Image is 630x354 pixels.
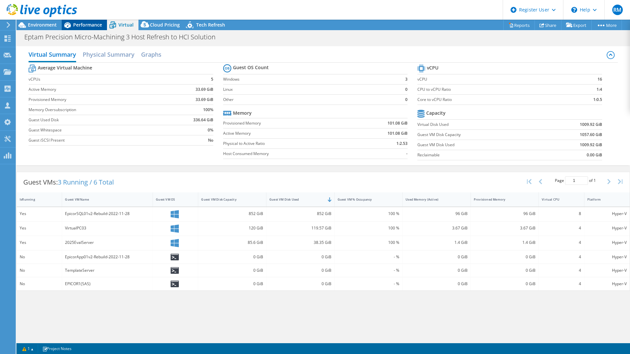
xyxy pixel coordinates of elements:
[196,86,213,93] b: 33.69 GiB
[38,344,76,353] a: Project Notes
[587,225,627,232] div: Hyper-V
[388,130,408,137] b: 101.08 GiB
[20,197,51,202] div: IsRunning
[474,280,536,287] div: 0 GiB
[426,110,446,116] b: Capacity
[29,127,169,133] label: Guest Whitespace
[65,280,150,287] div: EPICOR1(SAS)
[427,65,438,71] b: vCPU
[406,267,468,274] div: 0 GiB
[208,137,213,144] b: No
[208,127,213,133] b: 0%
[201,280,263,287] div: 0 GiB
[21,33,226,41] h1: Eptam Precision Micro-Machining 3 Host Refresh to HCI Solution
[269,267,331,274] div: 0 GiB
[417,142,542,148] label: Guest VM Disk Used
[406,150,408,157] b: -
[406,225,468,232] div: 3.67 GiB
[542,280,581,287] div: 4
[18,344,38,353] a: 1
[542,225,581,232] div: 4
[223,76,399,83] label: Windows
[29,117,169,123] label: Guest Used Disk
[474,210,536,217] div: 96 GiB
[406,210,468,217] div: 96 GiB
[65,210,150,217] div: EpicorSQL01v2-Rebuild-2022-11-28
[223,96,399,103] label: Other
[503,20,535,30] a: Reports
[338,225,400,232] div: 100 %
[417,86,567,93] label: CPU to vCPU Ratio
[269,239,331,246] div: 38.35 GiB
[233,110,252,116] b: Memory
[83,48,135,61] h2: Physical Summary
[542,239,581,246] div: 4
[417,131,542,138] label: Guest VM Disk Capacity
[542,253,581,261] div: 4
[593,96,602,103] b: 1:0.5
[141,48,161,61] h2: Graphs
[196,22,225,28] span: Tech Refresh
[474,239,536,246] div: 1.4 GiB
[417,76,567,83] label: vCPU
[20,239,59,246] div: Yes
[73,22,102,28] span: Performance
[542,267,581,274] div: 4
[65,197,142,202] div: Guest VM Name
[580,142,602,148] b: 1009.92 GiB
[29,137,169,144] label: Guest iSCSI Present
[405,96,408,103] b: 0
[542,197,573,202] div: Virtual CPU
[474,253,536,261] div: 0 GiB
[405,86,408,93] b: 0
[223,140,354,147] label: Physical to Active Ratio
[587,239,627,246] div: Hyper-V
[587,280,627,287] div: Hyper-V
[474,267,536,274] div: 0 GiB
[156,197,187,202] div: Guest VM OS
[396,140,408,147] b: 1:2.53
[338,239,400,246] div: 100 %
[406,239,468,246] div: 1.4 GiB
[587,253,627,261] div: Hyper-V
[196,96,213,103] b: 33.69 GiB
[388,120,408,127] b: 101.08 GiB
[65,239,150,246] div: 2025EvalServer
[587,210,627,217] div: Hyper-V
[38,65,92,71] b: Average Virtual Machine
[223,86,399,93] label: Linux
[417,121,542,128] label: Virtual Disk Used
[211,76,213,83] b: 5
[20,225,59,232] div: Yes
[269,210,331,217] div: 852 GiB
[201,239,263,246] div: 85.6 GiB
[201,253,263,261] div: 0 GiB
[406,197,460,202] div: Used Memory (Active)
[406,280,468,287] div: 0 GiB
[20,253,59,261] div: No
[417,96,567,103] label: Core to vCPU Ratio
[118,22,134,28] span: Virtual
[269,280,331,287] div: 0 GiB
[338,253,400,261] div: - %
[29,76,169,83] label: vCPUs
[65,267,150,274] div: TemplateServer
[201,197,255,202] div: Guest VM Disk Capacity
[28,22,57,28] span: Environment
[29,86,169,93] label: Active Memory
[565,176,588,185] input: jump to page
[223,150,354,157] label: Host Consumed Memory
[203,107,213,113] b: 100%
[406,253,468,261] div: 0 GiB
[20,210,59,217] div: Yes
[417,152,542,158] label: Reclaimable
[535,20,561,30] a: Share
[594,178,596,183] span: 1
[233,64,269,71] b: Guest OS Count
[338,197,392,202] div: Guest VM % Occupancy
[20,267,59,274] div: No
[338,267,400,274] div: - %
[269,253,331,261] div: 0 GiB
[591,20,622,30] a: More
[193,117,213,123] b: 336.64 GiB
